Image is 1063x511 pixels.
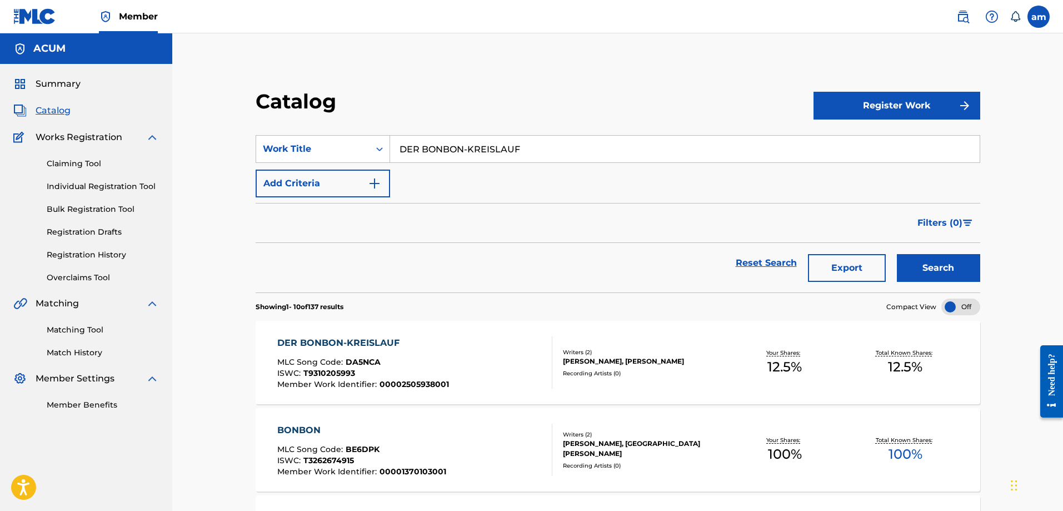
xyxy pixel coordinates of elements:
[277,455,303,465] span: ISWC :
[981,6,1003,28] div: Help
[47,399,159,411] a: Member Benefits
[985,10,999,23] img: help
[36,131,122,144] span: Works Registration
[563,439,725,459] div: [PERSON_NAME], [GEOGRAPHIC_DATA][PERSON_NAME]
[917,216,962,230] span: Filters ( 0 )
[277,424,446,437] div: BONBON
[277,368,303,378] span: ISWC :
[13,372,27,385] img: Member Settings
[36,372,114,385] span: Member Settings
[380,379,449,389] span: 00002505938001
[256,170,390,197] button: Add Criteria
[888,357,922,377] span: 12.5 %
[146,372,159,385] img: expand
[47,181,159,192] a: Individual Registration Tool
[47,226,159,238] a: Registration Drafts
[146,131,159,144] img: expand
[876,349,935,357] p: Total Known Shares:
[346,357,381,367] span: DA5NCA
[563,356,725,366] div: [PERSON_NAME], [PERSON_NAME]
[730,251,802,275] a: Reset Search
[47,158,159,170] a: Claiming Tool
[13,77,27,91] img: Summary
[47,204,159,215] a: Bulk Registration Tool
[876,436,935,444] p: Total Known Shares:
[47,249,159,261] a: Registration History
[277,379,380,389] span: Member Work Identifier :
[13,131,28,144] img: Works Registration
[47,272,159,284] a: Overclaims Tool
[952,6,974,28] a: Public Search
[889,444,922,464] span: 100 %
[303,368,355,378] span: T9310205993
[814,92,980,120] button: Register Work
[808,254,886,282] button: Export
[886,302,936,312] span: Compact View
[99,10,112,23] img: Top Rightsholder
[256,135,980,292] form: Search Form
[256,408,980,492] a: BONBONMLC Song Code:BE6DPKISWC:T3262674915Member Work Identifier:00001370103001Writers (2)[PERSON...
[897,254,980,282] button: Search
[963,220,972,226] img: filter
[13,297,27,310] img: Matching
[277,444,346,454] span: MLC Song Code :
[956,10,970,23] img: search
[1032,337,1063,426] iframe: Resource Center
[119,10,158,23] span: Member
[146,297,159,310] img: expand
[277,357,346,367] span: MLC Song Code :
[263,142,363,156] div: Work Title
[766,436,803,444] p: Your Shares:
[36,104,71,117] span: Catalog
[368,177,381,190] img: 9d2ae6d4665cec9f34b9.svg
[563,348,725,356] div: Writers ( 2 )
[13,8,56,24] img: MLC Logo
[1007,458,1063,511] iframe: Chat Widget
[256,321,980,404] a: DER BONBON-KREISLAUFMLC Song Code:DA5NCAISWC:T9310205993Member Work Identifier:00002505938001Writ...
[303,455,354,465] span: T3262674915
[33,42,66,55] h5: ACUM
[13,77,81,91] a: SummarySummary
[47,324,159,336] a: Matching Tool
[1010,11,1021,22] div: Notifications
[277,336,449,350] div: DER BONBON-KREISLAUF
[767,357,802,377] span: 12.5 %
[563,369,725,378] div: Recording Artists ( 0 )
[380,467,446,477] span: 00001370103001
[47,347,159,359] a: Match History
[768,444,802,464] span: 100 %
[346,444,380,454] span: BE6DPK
[563,430,725,439] div: Writers ( 2 )
[958,99,971,112] img: f7272a7cc735f4ea7f67.svg
[256,89,342,114] h2: Catalog
[13,104,27,117] img: Catalog
[911,209,980,237] button: Filters (0)
[36,77,81,91] span: Summary
[766,349,803,357] p: Your Shares:
[256,302,343,312] p: Showing 1 - 10 of 137 results
[1011,469,1017,502] div: Drag
[13,42,27,56] img: Accounts
[13,104,71,117] a: CatalogCatalog
[563,462,725,470] div: Recording Artists ( 0 )
[1027,6,1050,28] div: User Menu
[36,297,79,310] span: Matching
[277,467,380,477] span: Member Work Identifier :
